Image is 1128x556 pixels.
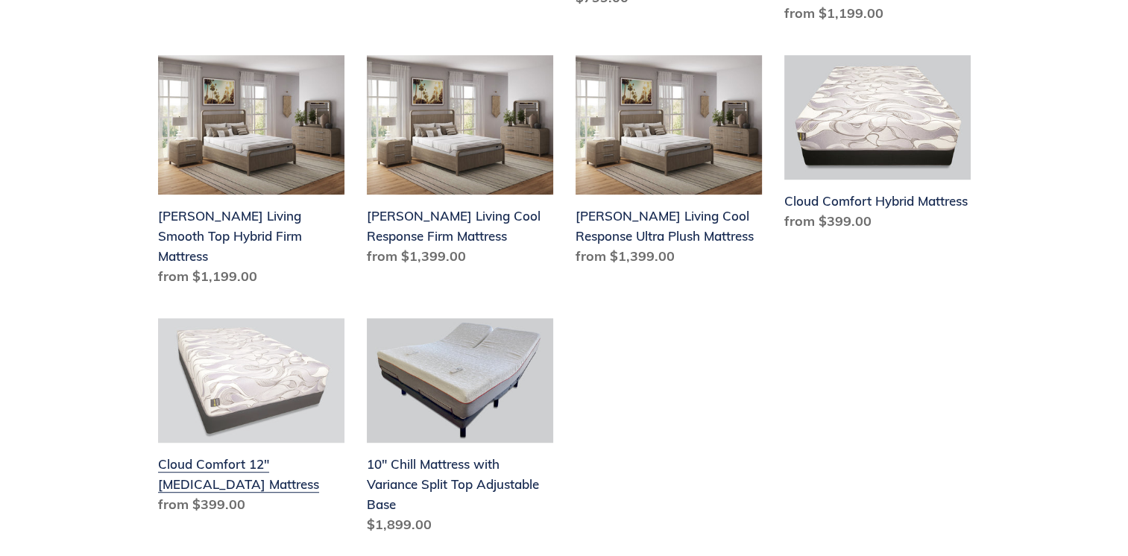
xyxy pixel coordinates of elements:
a: Cloud Comfort Hybrid Mattress [784,55,971,237]
a: Cloud Comfort 12" Memory Foam Mattress [158,318,344,520]
a: 10" Chill Mattress with Variance Split Top Adjustable Base [367,318,553,540]
a: Scott Living Smooth Top Hybrid Firm Mattress [158,55,344,293]
a: Scott Living Cool Response Ultra Plush Mattress [576,55,762,273]
a: Scott Living Cool Response Firm Mattress [367,55,553,273]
